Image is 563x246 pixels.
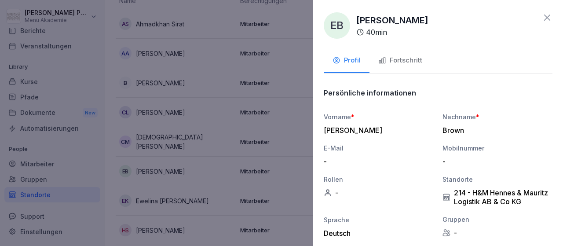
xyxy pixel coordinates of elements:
[324,157,429,166] div: -
[333,55,361,66] div: Profil
[324,112,434,121] div: Vorname
[324,143,434,153] div: E-Mail
[324,215,434,224] div: Sprache
[324,188,434,197] div: -
[442,126,548,135] div: Brown
[442,157,548,166] div: -
[378,55,422,66] div: Fortschritt
[324,175,434,184] div: Rollen
[442,188,552,206] div: 214 - H&M Hennes & Mauritz Logistik AB & Co KG
[356,14,428,27] p: [PERSON_NAME]
[324,12,350,39] div: EB
[442,112,552,121] div: Nachname
[442,215,552,224] div: Gruppen
[442,175,552,184] div: Standorte
[324,49,369,73] button: Profil
[324,88,416,97] p: Persönliche informationen
[442,143,552,153] div: Mobilnummer
[324,229,434,238] div: Deutsch
[369,49,431,73] button: Fortschritt
[366,27,387,37] p: 40 min
[442,228,552,237] div: -
[324,126,429,135] div: [PERSON_NAME]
